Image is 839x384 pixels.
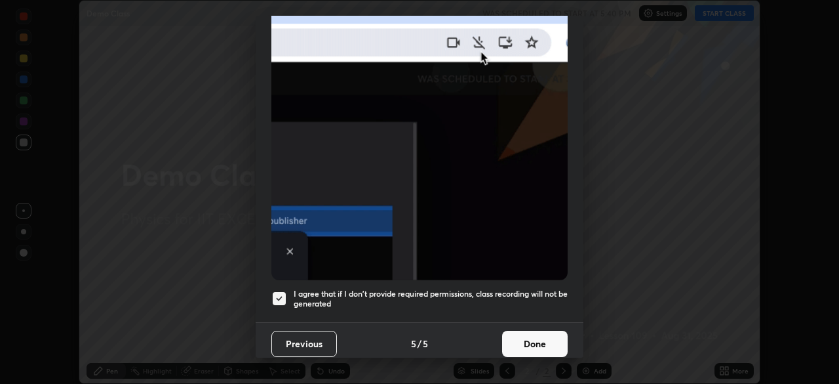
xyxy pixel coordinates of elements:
[294,289,568,309] h5: I agree that if I don't provide required permissions, class recording will not be generated
[271,331,337,357] button: Previous
[411,337,416,351] h4: 5
[418,337,421,351] h4: /
[423,337,428,351] h4: 5
[502,331,568,357] button: Done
